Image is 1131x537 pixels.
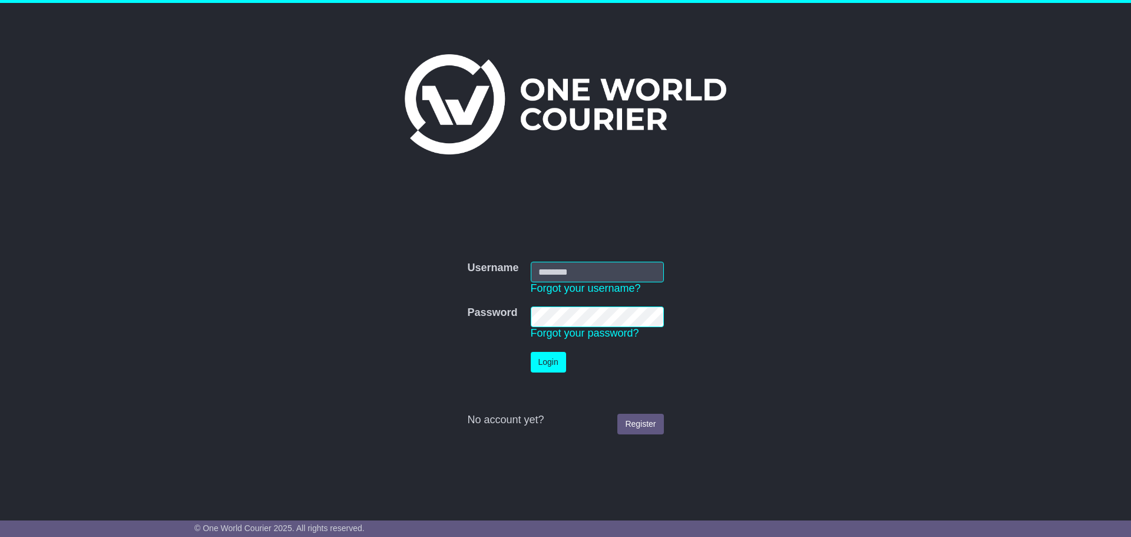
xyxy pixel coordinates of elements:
a: Forgot your password? [531,327,639,339]
label: Username [467,262,518,275]
span: © One World Courier 2025. All rights reserved. [194,523,365,533]
label: Password [467,307,517,319]
button: Login [531,352,566,373]
a: Register [617,414,663,434]
a: Forgot your username? [531,282,641,294]
div: No account yet? [467,414,663,427]
img: One World [405,54,726,154]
